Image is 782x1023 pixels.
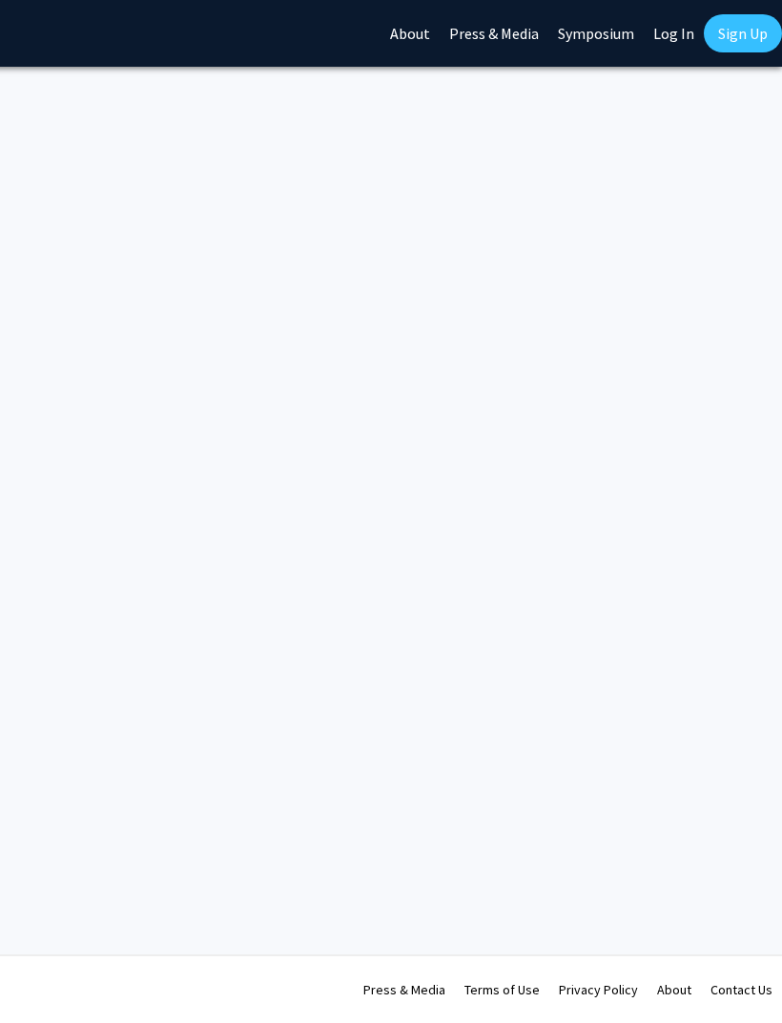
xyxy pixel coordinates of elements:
a: Contact Us [710,981,772,998]
a: About [657,981,691,998]
a: Press & Media [363,981,445,998]
a: Privacy Policy [559,981,638,998]
a: Terms of Use [464,981,540,998]
a: Sign Up [704,14,782,52]
iframe: Chat [14,937,81,1009]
